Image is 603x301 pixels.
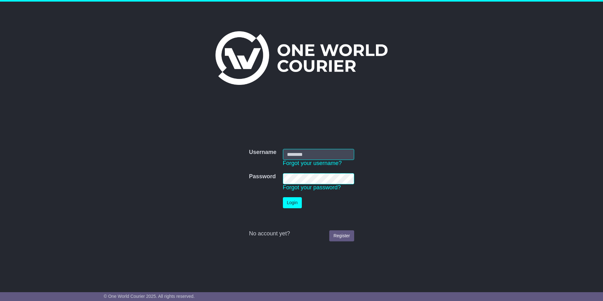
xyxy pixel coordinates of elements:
label: Password [249,173,276,180]
a: Forgot your password? [283,184,341,191]
img: One World [215,31,388,85]
a: Forgot your username? [283,160,342,166]
a: Register [329,230,354,241]
span: © One World Courier 2025. All rights reserved. [104,294,195,299]
div: No account yet? [249,230,354,237]
label: Username [249,149,276,156]
button: Login [283,197,302,208]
